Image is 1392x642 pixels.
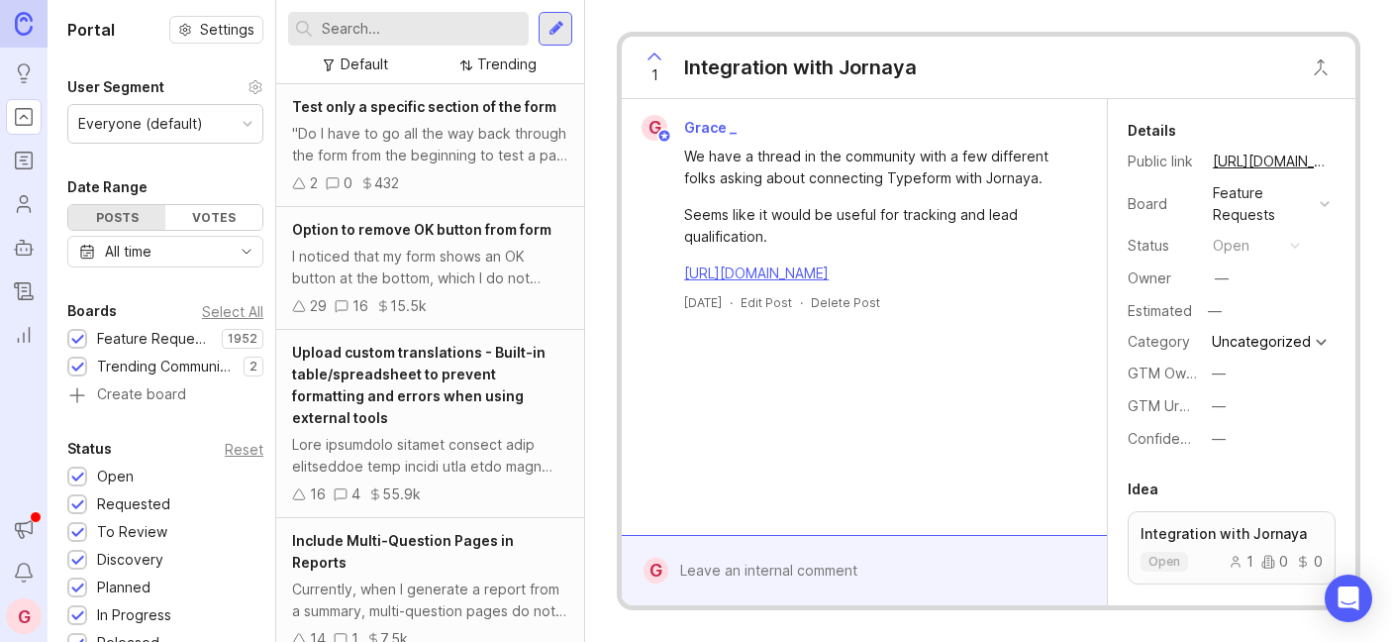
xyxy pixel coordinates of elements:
[6,55,42,91] a: Ideas
[276,330,584,518] a: Upload custom translations - Built-in table/spreadsheet to prevent formatting and errors when usi...
[811,294,880,311] div: Delete Post
[684,295,722,310] time: [DATE]
[1128,365,1208,381] label: GTM Owner
[800,294,803,311] div: ·
[1325,575,1372,622] div: Open Intercom Messenger
[225,444,263,455] div: Reset
[67,299,117,323] div: Boards
[97,493,170,515] div: Requested
[1128,430,1205,447] label: Confidence
[276,84,584,207] a: Test only a specific section of the form"Do I have to go all the way back through the form from t...
[1213,182,1312,226] div: Feature Requests
[644,558,668,584] div: G
[67,75,164,99] div: User Segment
[1128,511,1336,585] a: Integration with Jornayaopen100
[97,328,212,350] div: Feature Requests
[730,294,733,311] div: ·
[322,18,521,40] input: Search...
[1148,554,1180,570] p: open
[374,172,399,194] div: 432
[390,295,427,317] div: 15.5k
[1128,267,1197,289] div: Owner
[684,204,1067,248] div: Seems like it would be useful for tracking and lead qualification.
[6,317,42,353] a: Reporting
[1207,149,1336,174] a: [URL][DOMAIN_NAME]
[351,483,360,505] div: 4
[684,265,829,281] a: [URL][DOMAIN_NAME]
[292,579,568,622] div: Currently, when I generate a report from a summary, multi-question pages do not appear in the rep...
[1128,397,1221,414] label: GTM Urgency
[292,434,568,478] div: Lore ipsumdolo sitamet consect adip elitseddoe temp incidi utla etdo magn aliqu enimad minimvenia...
[477,53,537,75] div: Trending
[15,12,33,35] img: Canny Home
[684,53,917,81] div: Integration with Jornaya
[105,241,151,263] div: All time
[310,483,326,505] div: 16
[1128,235,1197,257] div: Status
[97,604,171,626] div: In Progress
[67,387,263,405] a: Create board
[684,119,737,136] span: Grace _
[1141,524,1323,544] p: Integration with Jornaya
[1202,298,1228,324] div: —
[382,483,421,505] div: 55.9k
[228,331,257,347] p: 1952
[341,53,388,75] div: Default
[344,172,352,194] div: 0
[642,115,667,141] div: G
[6,555,42,590] button: Notifications
[6,99,42,135] a: Portal
[651,64,658,86] span: 1
[1212,363,1226,384] div: —
[1128,151,1197,172] div: Public link
[292,246,568,289] div: I noticed that my form shows an OK button at the bottom, which I do not want. It would be great i...
[97,356,234,377] div: Trending Community Topics
[249,359,257,374] p: 2
[68,205,165,230] div: Posts
[169,16,263,44] button: Settings
[684,146,1067,189] div: We have a thread in the community with a few different folks asking about connecting Typeform wit...
[1212,395,1226,417] div: —
[684,294,722,311] a: [DATE]
[1128,478,1158,501] div: Idea
[97,577,150,598] div: Planned
[231,244,262,260] svg: toggle icon
[1128,304,1192,318] div: Estimated
[165,205,262,230] div: Votes
[6,273,42,309] a: Changelog
[276,207,584,330] a: Option to remove OK button from formI noticed that my form shows an OK button at the bottom, whic...
[1212,428,1226,450] div: —
[97,549,163,571] div: Discovery
[6,186,42,222] a: Users
[310,172,318,194] div: 2
[1301,48,1341,87] button: Close button
[78,113,203,135] div: Everyone (default)
[1128,119,1176,143] div: Details
[292,221,551,238] span: Option to remove OK button from form
[1215,267,1229,289] div: —
[6,143,42,178] a: Roadmaps
[6,511,42,547] button: Announcements
[67,437,112,461] div: Status
[292,98,556,115] span: Test only a specific section of the form
[1229,555,1253,569] div: 1
[6,230,42,266] a: Autopilot
[657,129,672,144] img: member badge
[67,18,115,42] h1: Portal
[352,295,368,317] div: 16
[1212,335,1311,349] div: Uncategorized
[292,344,546,426] span: Upload custom translations - Built-in table/spreadsheet to prevent formatting and errors when usi...
[310,295,327,317] div: 29
[292,123,568,166] div: "Do I have to go all the way back through the form from the beginning to test a part of the flow....
[67,175,148,199] div: Date Range
[200,20,254,40] span: Settings
[1296,555,1323,569] div: 0
[741,294,792,311] div: Edit Post
[1128,193,1197,215] div: Board
[202,306,263,317] div: Select All
[292,532,514,571] span: Include Multi-Question Pages in Reports
[6,598,42,634] button: G
[630,115,752,141] a: GGrace _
